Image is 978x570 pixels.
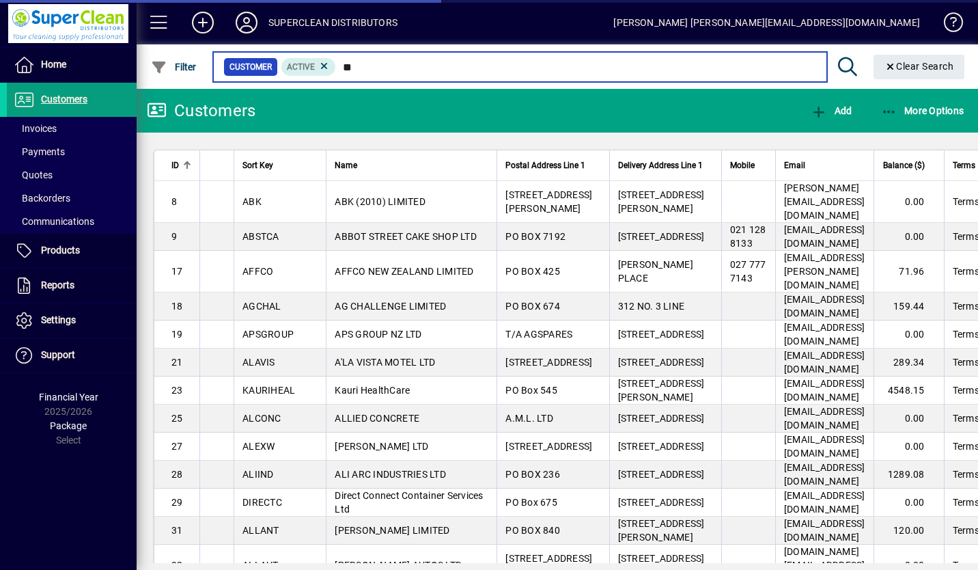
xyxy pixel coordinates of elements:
span: Terms [953,158,975,173]
span: ABSTCA [242,231,279,242]
span: [STREET_ADDRESS][PERSON_NAME] [618,189,705,214]
div: Customers [147,100,255,122]
span: 27 [171,441,183,452]
a: Communications [7,210,137,233]
span: [EMAIL_ADDRESS][DOMAIN_NAME] [784,378,865,403]
span: 18 [171,301,183,312]
span: ALIIND [242,469,274,480]
span: [EMAIL_ADDRESS][DOMAIN_NAME] [784,518,865,543]
span: [EMAIL_ADDRESS][DOMAIN_NAME] [784,406,865,431]
span: ALI ARC INDUSTRIES LTD [335,469,446,480]
a: Invoices [7,117,137,140]
span: PO BOX 7192 [505,231,565,242]
span: Mobile [730,158,755,173]
td: 120.00 [874,517,944,545]
span: Customers [41,94,87,105]
span: 31 [171,525,183,536]
span: [STREET_ADDRESS][PERSON_NAME] [618,378,705,403]
a: Backorders [7,187,137,210]
span: Products [41,245,80,256]
a: Home [7,48,137,82]
td: 159.44 [874,293,944,321]
a: Settings [7,303,137,338]
span: ALAVIS [242,357,275,368]
span: [STREET_ADDRESS][PERSON_NAME] [505,189,592,214]
span: [STREET_ADDRESS] [618,469,705,480]
button: Clear [874,55,965,79]
td: 1289.08 [874,461,944,489]
span: [EMAIL_ADDRESS][DOMAIN_NAME] [784,434,865,459]
span: [EMAIL_ADDRESS][DOMAIN_NAME] [784,322,865,347]
button: Add [807,98,855,123]
td: 71.96 [874,251,944,293]
span: ID [171,158,179,173]
span: Support [41,349,75,360]
span: 9 [171,231,177,242]
td: 0.00 [874,489,944,517]
span: [EMAIL_ADDRESS][PERSON_NAME][DOMAIN_NAME] [784,252,865,290]
span: PO BOX 674 [505,301,560,312]
span: Filter [151,62,197,72]
span: KAURIHEAL [242,385,295,396]
button: Add [181,10,225,35]
span: Invoices [14,123,57,134]
div: Name [335,158,488,173]
span: Add [811,105,852,116]
span: ABBOT STREET CAKE SHOP LTD [335,231,477,242]
span: 21 [171,357,183,368]
div: SUPERCLEAN DISTRIBUTORS [268,12,397,33]
span: 027 777 7143 [730,259,766,284]
span: PO BOX 840 [505,525,560,536]
a: Knowledge Base [934,3,961,47]
span: Communications [14,216,94,227]
span: [STREET_ADDRESS] [618,357,705,368]
span: [STREET_ADDRESS] [505,441,592,452]
span: [EMAIL_ADDRESS][DOMAIN_NAME] [784,350,865,375]
button: More Options [878,98,968,123]
span: [PERSON_NAME] LTD [335,441,428,452]
td: 0.00 [874,223,944,251]
span: DIRECTC [242,497,282,508]
span: PO BOX 425 [505,266,560,277]
span: PO BOX 236 [505,469,560,480]
span: T/A AGSPARES [505,329,572,340]
span: [PERSON_NAME] PLACE [618,259,693,284]
span: 021 128 8133 [730,224,766,249]
span: 17 [171,266,183,277]
span: [STREET_ADDRESS] [618,497,705,508]
span: Delivery Address Line 1 [618,158,703,173]
td: 0.00 [874,181,944,223]
span: AGCHAL [242,301,281,312]
span: 28 [171,469,183,480]
span: Customer [229,60,272,74]
span: Postal Address Line 1 [505,158,585,173]
span: ALCONC [242,413,281,424]
span: PO Box 545 [505,385,557,396]
span: [STREET_ADDRESS] [618,329,705,340]
span: [EMAIL_ADDRESS][DOMAIN_NAME] [784,294,865,318]
span: [STREET_ADDRESS] [505,357,592,368]
span: [EMAIL_ADDRESS][DOMAIN_NAME] [784,462,865,487]
span: Payments [14,146,65,157]
span: ALLIED CONCRETE [335,413,419,424]
div: Mobile [730,158,767,173]
button: Profile [225,10,268,35]
span: Active [287,62,315,72]
span: APS GROUP NZ LTD [335,329,421,340]
span: [STREET_ADDRESS][PERSON_NAME] [618,518,705,543]
td: 4548.15 [874,377,944,405]
span: [PERSON_NAME][EMAIL_ADDRESS][DOMAIN_NAME] [784,182,865,221]
span: A'LA VISTA MOTEL LTD [335,357,435,368]
span: Financial Year [39,392,98,403]
a: Products [7,234,137,268]
a: Quotes [7,163,137,187]
mat-chip: Activation Status: Active [281,58,336,76]
span: APSGROUP [242,329,294,340]
span: Package [50,420,87,431]
span: [STREET_ADDRESS] [618,441,705,452]
span: Reports [41,280,74,290]
span: Sort Key [242,158,273,173]
div: Email [784,158,865,173]
span: A.M.L. LTD [505,413,553,424]
span: 8 [171,196,177,207]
